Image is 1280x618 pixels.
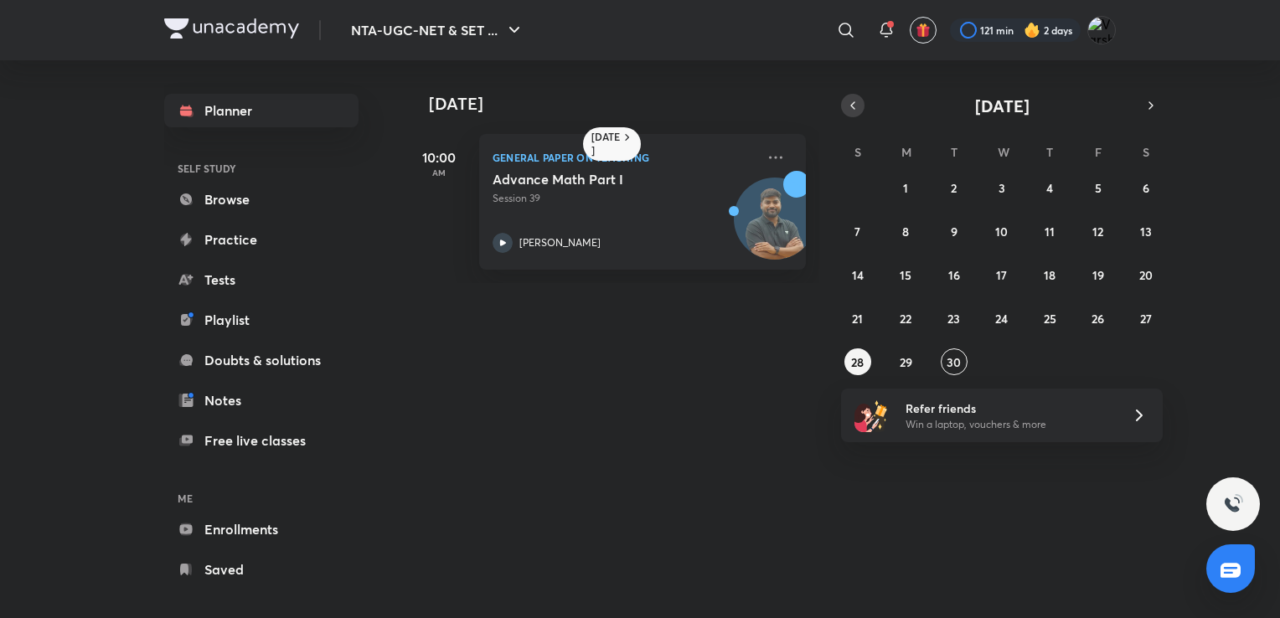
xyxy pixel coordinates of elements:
[844,348,871,375] button: September 28, 2025
[405,147,472,167] h5: 10:00
[941,348,968,375] button: September 30, 2025
[892,305,919,332] button: September 22, 2025
[892,174,919,201] button: September 1, 2025
[1087,16,1116,44] img: Varsha V
[995,224,1008,239] abbr: September 10, 2025
[164,553,359,586] a: Saved
[903,180,908,196] abbr: September 1, 2025
[1046,180,1053,196] abbr: September 4, 2025
[988,305,1015,332] button: September 24, 2025
[941,218,968,245] button: September 9, 2025
[948,267,960,283] abbr: September 16, 2025
[902,224,909,239] abbr: September 8, 2025
[999,180,1005,196] abbr: September 3, 2025
[906,417,1112,432] p: Win a laptop, vouchers & more
[493,147,756,167] p: General Paper on Teaching
[1133,261,1159,288] button: September 20, 2025
[1085,218,1112,245] button: September 12, 2025
[164,154,359,183] h6: SELF STUDY
[854,144,861,160] abbr: Sunday
[164,303,359,337] a: Playlist
[1140,224,1152,239] abbr: September 13, 2025
[735,187,815,267] img: Avatar
[988,261,1015,288] button: September 17, 2025
[844,218,871,245] button: September 7, 2025
[892,348,919,375] button: September 29, 2025
[1036,305,1063,332] button: September 25, 2025
[164,512,359,546] a: Enrollments
[1133,218,1159,245] button: September 13, 2025
[1143,180,1149,196] abbr: September 6, 2025
[988,174,1015,201] button: September 3, 2025
[851,354,864,370] abbr: September 28, 2025
[854,224,860,239] abbr: September 7, 2025
[164,484,359,512] h6: ME
[941,305,968,332] button: September 23, 2025
[910,17,937,44] button: avatar
[951,224,957,239] abbr: September 9, 2025
[988,218,1015,245] button: September 10, 2025
[865,94,1139,117] button: [DATE]
[341,13,534,47] button: NTA-UGC-NET & SET ...
[1085,174,1112,201] button: September 5, 2025
[951,180,957,196] abbr: September 2, 2025
[941,261,968,288] button: September 16, 2025
[900,354,912,370] abbr: September 29, 2025
[591,131,621,157] h6: [DATE]
[1095,180,1102,196] abbr: September 5, 2025
[1223,494,1243,514] img: ttu
[1092,224,1103,239] abbr: September 12, 2025
[164,263,359,296] a: Tests
[951,144,957,160] abbr: Tuesday
[405,167,472,178] p: AM
[164,183,359,216] a: Browse
[164,424,359,457] a: Free live classes
[844,261,871,288] button: September 14, 2025
[854,399,888,432] img: referral
[1092,311,1104,327] abbr: September 26, 2025
[519,235,601,250] p: [PERSON_NAME]
[164,223,359,256] a: Practice
[947,354,961,370] abbr: September 30, 2025
[900,311,911,327] abbr: September 22, 2025
[1085,305,1112,332] button: September 26, 2025
[941,174,968,201] button: September 2, 2025
[996,267,1007,283] abbr: September 17, 2025
[995,311,1008,327] abbr: September 24, 2025
[164,94,359,127] a: Planner
[1036,174,1063,201] button: September 4, 2025
[947,311,960,327] abbr: September 23, 2025
[1085,261,1112,288] button: September 19, 2025
[1140,311,1152,327] abbr: September 27, 2025
[164,18,299,39] img: Company Logo
[975,95,1030,117] span: [DATE]
[998,144,1009,160] abbr: Wednesday
[164,384,359,417] a: Notes
[852,267,864,283] abbr: September 14, 2025
[1143,144,1149,160] abbr: Saturday
[1044,267,1055,283] abbr: September 18, 2025
[901,144,911,160] abbr: Monday
[892,218,919,245] button: September 8, 2025
[1044,311,1056,327] abbr: September 25, 2025
[429,94,823,114] h4: [DATE]
[1139,267,1153,283] abbr: September 20, 2025
[164,18,299,43] a: Company Logo
[852,311,863,327] abbr: September 21, 2025
[1133,174,1159,201] button: September 6, 2025
[1092,267,1104,283] abbr: September 19, 2025
[1045,224,1055,239] abbr: September 11, 2025
[892,261,919,288] button: September 15, 2025
[493,191,756,206] p: Session 39
[164,343,359,377] a: Doubts & solutions
[900,267,911,283] abbr: September 15, 2025
[493,171,701,188] h5: Advance Math Part I
[1036,261,1063,288] button: September 18, 2025
[1036,218,1063,245] button: September 11, 2025
[1133,305,1159,332] button: September 27, 2025
[844,305,871,332] button: September 21, 2025
[1095,144,1102,160] abbr: Friday
[906,399,1112,417] h6: Refer friends
[916,23,931,38] img: avatar
[1046,144,1053,160] abbr: Thursday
